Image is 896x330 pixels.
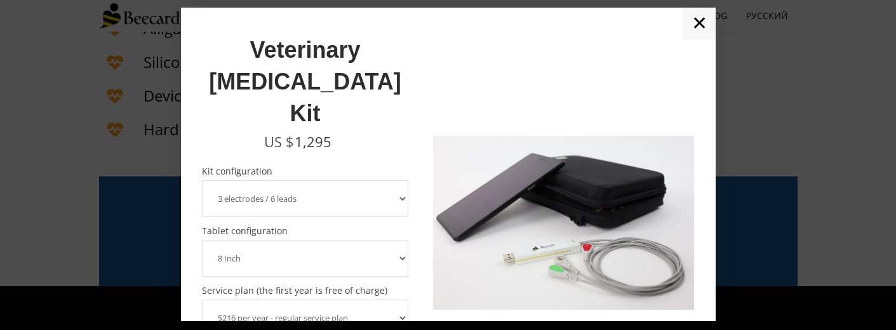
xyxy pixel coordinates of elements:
span: US $ [264,132,294,151]
span: Tablet configuration [202,227,409,235]
select: Tablet configuration [202,240,409,277]
span: Veterinary [MEDICAL_DATA] Kit [209,37,401,127]
span: 1,295 [295,132,331,151]
span: Service plan (the first year is free of charge) [202,286,409,295]
a: ✕ [683,8,716,39]
span: Kit configuration [202,167,409,176]
select: Kit configuration [202,180,409,217]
